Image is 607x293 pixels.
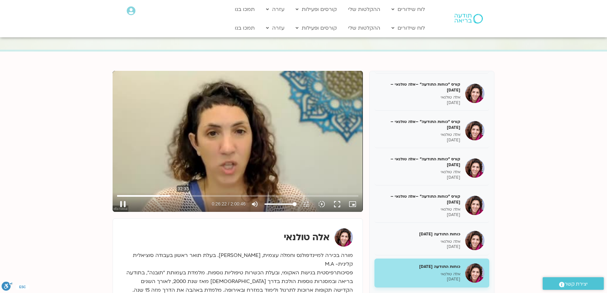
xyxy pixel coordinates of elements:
[379,119,460,130] h5: קורס "כוחות התודעה" –אלה טולנאי – [DATE]
[465,263,484,283] img: כוחות התודעה 15.7.25
[345,3,383,15] a: ההקלטות שלי
[388,3,428,15] a: לוח שידורים
[379,244,460,250] p: [DATE]
[379,132,460,137] p: אלה טולנאי
[379,169,460,175] p: אלה טולנאי
[465,158,484,178] img: קורס "כוחות התודעה" –אלה טולנאי – 24/06/25
[292,3,340,15] a: קורסים ופעילות
[379,194,460,205] h5: קורס "כוחות התודעה" –אלה טולנאי –[DATE]
[263,3,288,15] a: עזרה
[379,207,460,212] p: אלה טולנאי
[292,22,340,34] a: קורסים ופעילות
[379,81,460,93] h5: קורס "כוחות התודעה" –אלה טולנאי – [DATE]
[284,231,330,243] strong: אלה טולנאי
[379,137,460,143] p: [DATE]
[543,277,604,290] a: יצירת קשר
[455,14,483,24] img: תודעה בריאה
[379,175,460,180] p: [DATE]
[379,95,460,100] p: אלה טולנאי
[379,264,460,269] h5: כוחות התודעה [DATE]
[379,156,460,168] h5: קורס "כוחות התודעה" –אלה טולנאי – [DATE]
[232,3,258,15] a: תמכו בנו
[388,22,428,34] a: לוח שידורים
[345,22,383,34] a: ההקלטות שלי
[465,196,484,215] img: קורס "כוחות התודעה" –אלה טולנאי –1/7/25
[263,22,288,34] a: עזרה
[565,280,588,288] span: יצירת קשר
[465,121,484,140] img: קורס "כוחות התודעה" –אלה טולנאי – 17/06/25
[232,22,258,34] a: תמכו בנו
[379,100,460,106] p: [DATE]
[379,231,460,237] h5: כוחות התודעה [DATE]
[335,228,353,247] img: אלה טולנאי
[465,84,484,103] img: קורס "כוחות התודעה" –אלה טולנאי – 03/06/25
[379,239,460,244] p: אלה טולנאי
[379,212,460,218] p: [DATE]
[379,271,460,277] p: אלה טולנאי
[465,231,484,250] img: כוחות התודעה 8.7.25
[379,277,460,282] p: [DATE]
